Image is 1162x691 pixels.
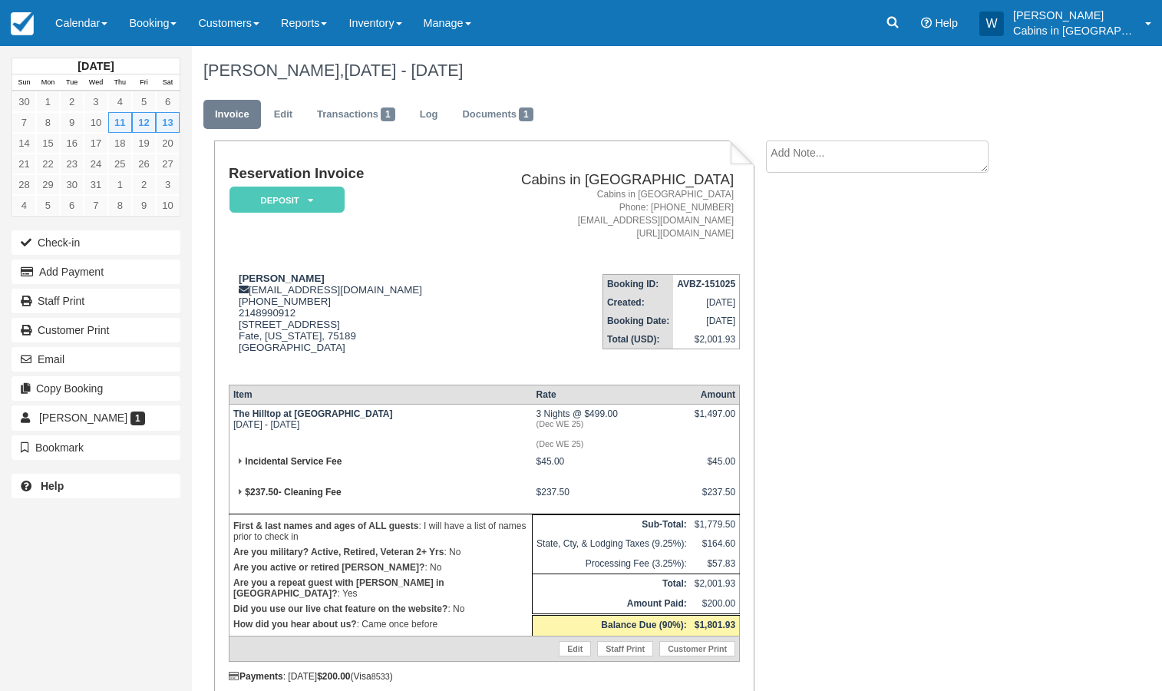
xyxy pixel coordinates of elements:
[12,174,36,195] a: 28
[602,275,673,294] th: Booking ID:
[533,594,691,615] th: Amount Paid:
[60,154,84,174] a: 23
[533,483,691,514] td: $237.50
[156,112,180,133] a: 13
[533,534,691,554] td: State, Cty, & Lodging Taxes (9.25%):
[39,412,127,424] span: [PERSON_NAME]
[108,195,132,216] a: 8
[156,133,180,154] a: 20
[233,575,528,601] p: : Yes
[597,641,653,656] a: Staff Print
[108,174,132,195] a: 1
[533,574,691,594] th: Total:
[12,289,180,313] a: Staff Print
[559,641,591,656] a: Edit
[12,260,180,284] button: Add Payment
[84,112,107,133] a: 10
[12,154,36,174] a: 21
[156,91,180,112] a: 6
[533,452,691,483] td: $45.00
[156,174,180,195] a: 3
[533,404,691,452] td: 3 Nights @ $499.00
[229,166,465,182] h1: Reservation Invoice
[245,487,341,498] strong: $237.50- Cleaning Fee
[1013,23,1136,38] p: Cabins in [GEOGRAPHIC_DATA]
[12,474,180,498] a: Help
[233,518,528,544] p: : I will have a list of names prior to check in
[60,195,84,216] a: 6
[533,554,691,574] td: Processing Fee (3.25%):
[262,100,304,130] a: Edit
[132,174,156,195] a: 2
[695,487,735,510] div: $237.50
[12,230,180,255] button: Check-in
[921,18,932,28] i: Help
[344,61,463,80] span: [DATE] - [DATE]
[233,547,444,557] strong: Are you military? Active, Retired, Veteran 2+ Yrs
[36,154,60,174] a: 22
[108,133,132,154] a: 18
[132,112,156,133] a: 12
[691,594,740,615] td: $200.00
[84,74,107,91] th: Wed
[36,195,60,216] a: 5
[132,195,156,216] a: 9
[677,279,735,289] strong: AVBZ-151025
[229,385,532,404] th: Item
[233,619,357,630] strong: How did you hear about us?
[673,312,739,330] td: [DATE]
[233,544,528,560] p: : No
[233,601,528,617] p: : No
[60,74,84,91] th: Tue
[36,91,60,112] a: 1
[233,521,418,531] strong: First & last names and ages of ALL guests
[36,112,60,133] a: 8
[60,112,84,133] a: 9
[233,562,424,573] strong: Are you active or retired [PERSON_NAME]?
[132,133,156,154] a: 19
[41,480,64,492] b: Help
[536,439,687,448] em: (Dec WE 25)
[60,91,84,112] a: 2
[84,195,107,216] a: 7
[132,154,156,174] a: 26
[84,174,107,195] a: 31
[1013,8,1136,23] p: [PERSON_NAME]
[695,408,735,431] div: $1,497.00
[451,100,544,130] a: Documents1
[12,376,180,401] button: Copy Booking
[691,554,740,574] td: $57.83
[108,154,132,174] a: 25
[84,154,107,174] a: 24
[36,174,60,195] a: 29
[84,91,107,112] a: 3
[233,577,444,599] strong: Are you a repeat guest with [PERSON_NAME] in [GEOGRAPHIC_DATA]?
[36,133,60,154] a: 15
[132,74,156,91] th: Fri
[130,412,145,425] span: 1
[78,60,114,72] strong: [DATE]
[132,91,156,112] a: 5
[371,672,390,681] small: 8533
[659,641,735,656] a: Customer Print
[12,74,36,91] th: Sun
[471,188,734,241] address: Cabins in [GEOGRAPHIC_DATA] Phone: [PHONE_NUMBER] [EMAIL_ADDRESS][DOMAIN_NAME] [URL][DOMAIN_NAME]
[695,620,735,630] strong: $1,801.93
[305,100,407,130] a: Transactions1
[245,456,342,467] strong: Incidental Service Fee
[381,107,395,121] span: 1
[979,12,1004,36] div: W
[12,112,36,133] a: 7
[12,133,36,154] a: 14
[471,172,734,188] h2: Cabins in [GEOGRAPHIC_DATA]
[156,154,180,174] a: 27
[229,671,283,682] strong: Payments
[519,107,533,121] span: 1
[691,385,740,404] th: Amount
[12,435,180,460] button: Bookmark
[233,603,447,614] strong: Did you use our live chat feature on the website?
[602,330,673,349] th: Total (USD):
[203,100,261,130] a: Invoice
[233,408,393,419] strong: The Hilltop at [GEOGRAPHIC_DATA]
[229,273,465,372] div: [EMAIL_ADDRESS][DOMAIN_NAME] [PHONE_NUMBER] 2148990912 [STREET_ADDRESS] Fate, [US_STATE], 75189 [...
